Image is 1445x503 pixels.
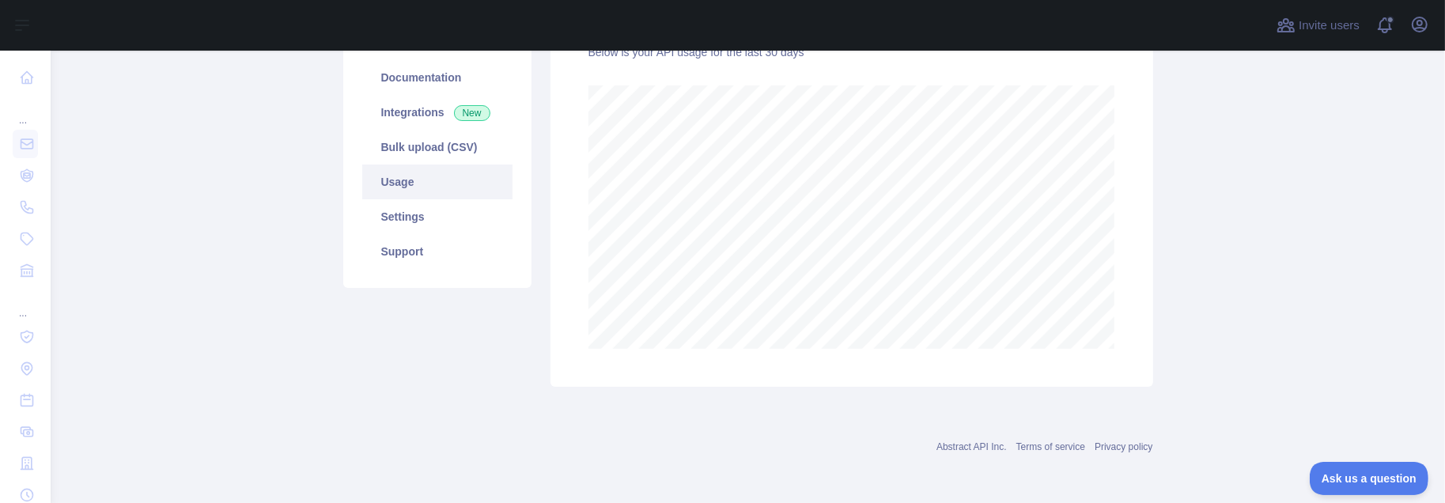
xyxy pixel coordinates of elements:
[362,95,513,130] a: Integrations New
[588,44,1115,60] div: Below is your API usage for the last 30 days
[13,95,38,127] div: ...
[1299,17,1360,35] span: Invite users
[1016,441,1085,452] a: Terms of service
[362,234,513,269] a: Support
[362,60,513,95] a: Documentation
[1273,13,1363,38] button: Invite users
[936,441,1007,452] a: Abstract API Inc.
[454,105,490,121] span: New
[362,199,513,234] a: Settings
[362,130,513,165] a: Bulk upload (CSV)
[13,288,38,320] div: ...
[362,165,513,199] a: Usage
[1310,462,1429,495] iframe: Toggle Customer Support
[1095,441,1152,452] a: Privacy policy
